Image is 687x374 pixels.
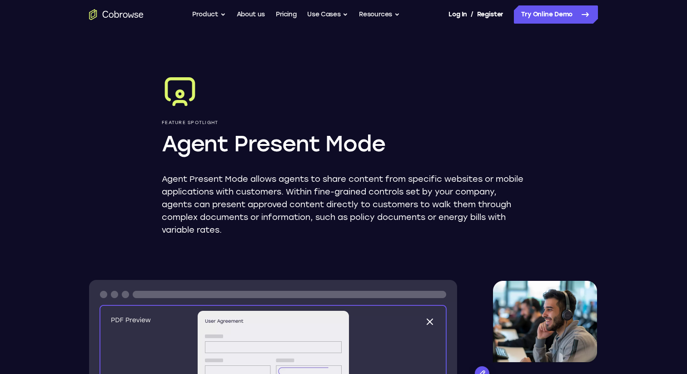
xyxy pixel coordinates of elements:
[307,5,348,24] button: Use Cases
[477,5,503,24] a: Register
[89,9,144,20] a: Go to the home page
[237,5,265,24] a: About us
[448,5,467,24] a: Log In
[162,173,525,236] p: Agent Present Mode allows agents to share content from specific websites or mobile applications w...
[192,5,226,24] button: Product
[359,5,400,24] button: Resources
[276,5,297,24] a: Pricing
[162,120,525,125] p: Feature Spotlight
[514,5,598,24] a: Try Online Demo
[162,73,198,109] img: Agent Present Mode
[471,9,473,20] span: /
[162,129,525,158] h1: Agent Present Mode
